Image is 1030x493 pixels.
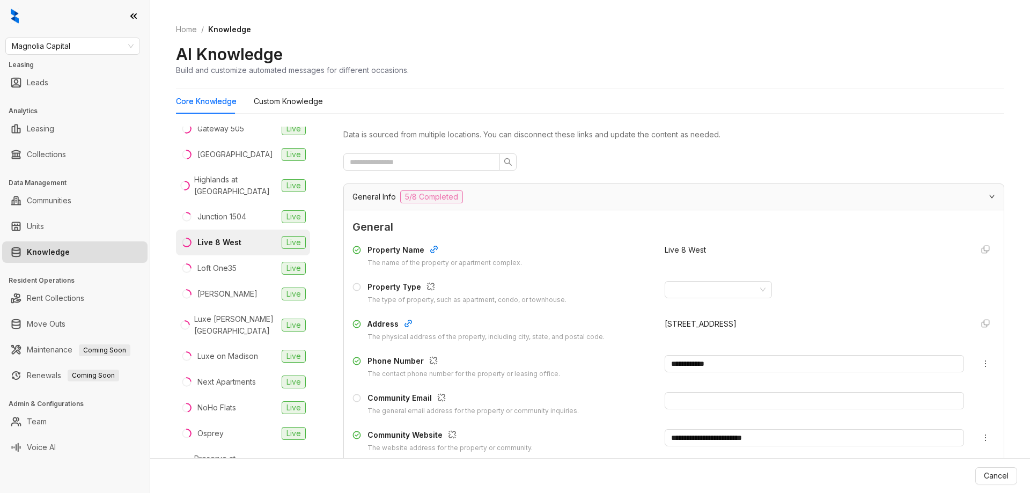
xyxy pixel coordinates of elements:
h3: Resident Operations [9,276,150,285]
li: Leasing [2,118,148,139]
li: Knowledge [2,241,148,263]
span: Magnolia Capital [12,38,134,54]
div: The physical address of the property, including city, state, and postal code. [367,332,605,342]
a: Leads [27,72,48,93]
div: Live 8 West [197,237,241,248]
div: General Info5/8 Completed [344,184,1004,210]
div: Property Name [367,244,522,258]
a: Communities [27,190,71,211]
a: Voice AI [27,437,56,458]
div: Osprey [197,428,224,439]
li: Move Outs [2,313,148,335]
div: [PERSON_NAME] [197,288,257,300]
div: Luxe [PERSON_NAME][GEOGRAPHIC_DATA] [194,313,277,337]
a: RenewalsComing Soon [27,365,119,386]
span: Live [282,210,306,223]
div: Data is sourced from multiple locations. You can disconnect these links and update the content as... [343,129,1004,141]
span: expanded [989,193,995,200]
span: search [504,158,512,166]
div: [GEOGRAPHIC_DATA] [197,149,273,160]
span: Live [282,401,306,414]
a: Team [27,411,47,432]
li: Communities [2,190,148,211]
span: General Info [352,191,396,203]
span: more [981,359,990,368]
span: Live [282,350,306,363]
div: Property Type [367,281,566,295]
span: Live [282,288,306,300]
span: Live [282,148,306,161]
span: Coming Soon [79,344,130,356]
a: Rent Collections [27,288,84,309]
div: NoHo Flats [197,402,236,414]
h2: AI Knowledge [176,44,283,64]
div: Community Email [367,392,579,406]
div: Core Knowledge [176,95,237,107]
div: The contact phone number for the property or leasing office. [367,369,560,379]
div: The general email address for the property or community inquiries. [367,406,579,416]
div: Build and customize automated messages for different occasions. [176,64,409,76]
div: Community Website [367,429,533,443]
div: Gateway 505 [197,123,244,135]
span: Live [282,319,306,332]
h3: Admin & Configurations [9,399,150,409]
span: Live [282,262,306,275]
a: Leasing [27,118,54,139]
li: Maintenance [2,339,148,360]
div: The type of property, such as apartment, condo, or townhouse. [367,295,566,305]
div: Preserve at [GEOGRAPHIC_DATA] [194,453,277,476]
span: more [981,433,990,442]
h3: Data Management [9,178,150,188]
li: Team [2,411,148,432]
span: Live [282,427,306,440]
li: Units [2,216,148,237]
h3: Leasing [9,60,150,70]
span: Coming Soon [68,370,119,381]
div: Junction 1504 [197,211,246,223]
a: Units [27,216,44,237]
li: Voice AI [2,437,148,458]
li: Renewals [2,365,148,386]
div: Address [367,318,605,332]
div: Next Apartments [197,376,256,388]
div: Loft One35 [197,262,237,274]
div: The website address for the property or community. [367,443,533,453]
div: The name of the property or apartment complex. [367,258,522,268]
div: [STREET_ADDRESS] [665,318,964,330]
a: Home [174,24,199,35]
div: Highlands at [GEOGRAPHIC_DATA] [194,174,277,197]
div: Luxe on Madison [197,350,258,362]
li: Leads [2,72,148,93]
span: Live [282,236,306,249]
a: Collections [27,144,66,165]
li: Rent Collections [2,288,148,309]
span: Live [282,376,306,388]
div: Custom Knowledge [254,95,323,107]
li: Collections [2,144,148,165]
a: Knowledge [27,241,70,263]
span: Live 8 West [665,245,706,254]
span: Live [282,179,306,192]
span: General [352,219,995,236]
span: 5/8 Completed [400,190,463,203]
h3: Analytics [9,106,150,116]
span: Live [282,122,306,135]
a: Move Outs [27,313,65,335]
span: Knowledge [208,25,251,34]
img: logo [11,9,19,24]
div: Phone Number [367,355,560,369]
li: / [201,24,204,35]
